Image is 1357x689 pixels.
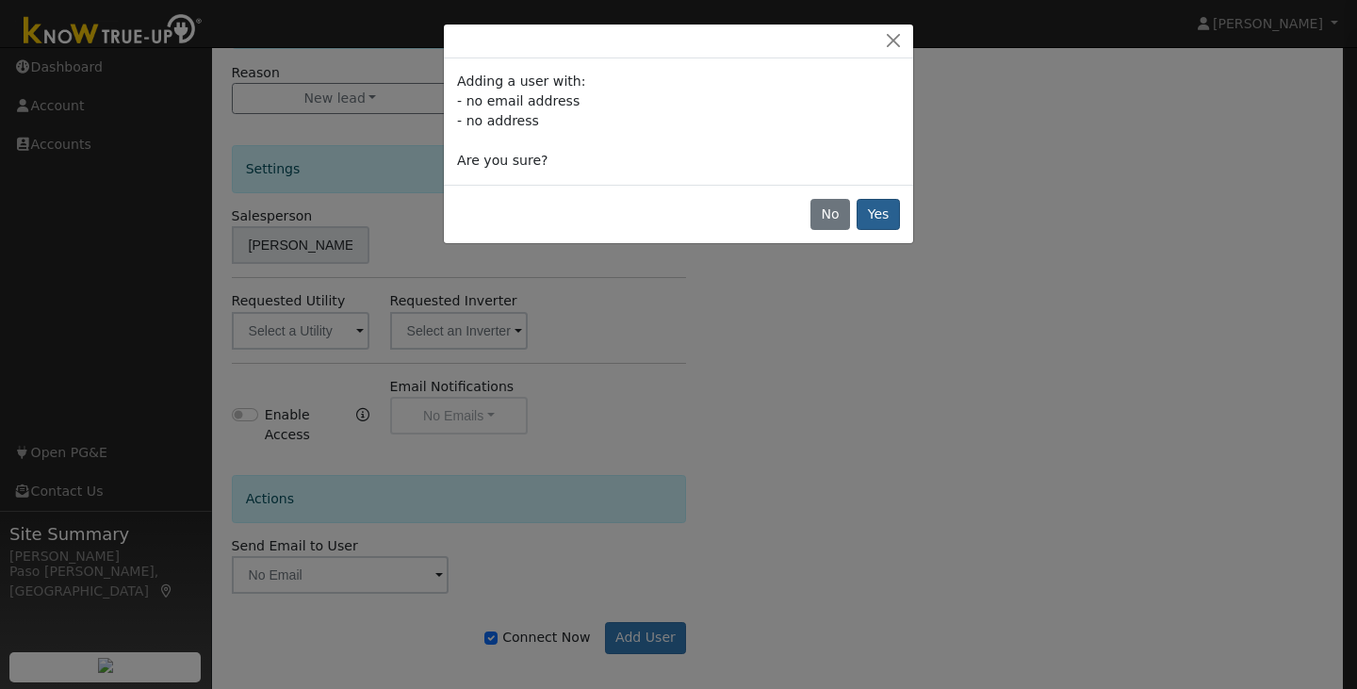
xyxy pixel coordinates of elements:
[457,153,548,168] span: Are you sure?
[810,199,850,231] button: No
[457,74,585,89] span: Adding a user with:
[457,93,580,108] span: - no email address
[857,199,900,231] button: Yes
[457,113,539,128] span: - no address
[880,31,907,51] button: Close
